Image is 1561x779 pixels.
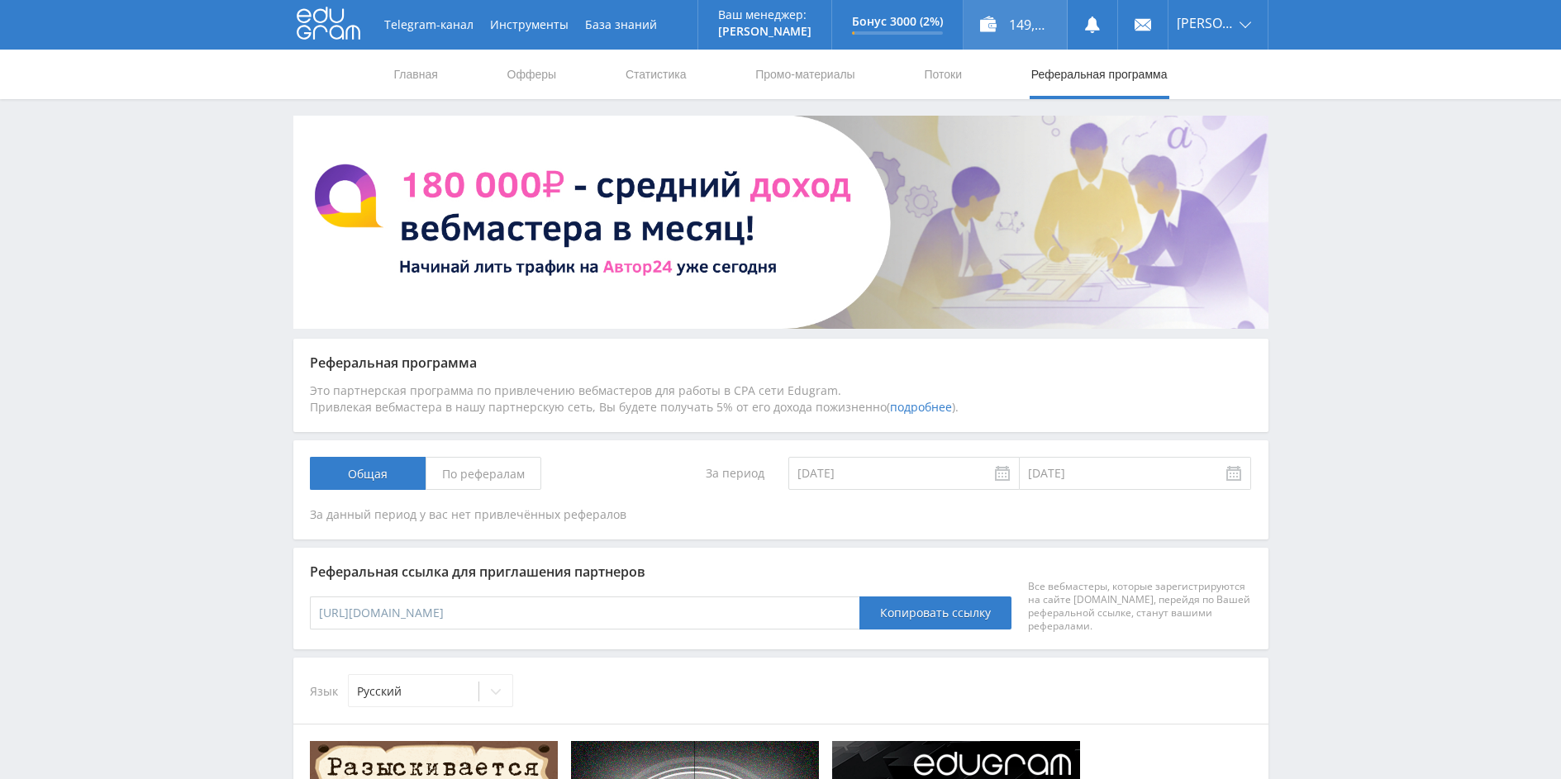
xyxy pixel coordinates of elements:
[718,8,811,21] p: Ваш менеджер:
[754,50,856,99] a: Промо-материалы
[293,116,1268,329] img: BannerAvtor24
[887,399,959,415] span: ( ).
[393,50,440,99] a: Главная
[852,15,943,28] p: Бонус 3000 (2%)
[310,382,1252,416] div: Это партнерская программа по привлечению вебмастеров для работы в CPA сети Edugram. Привлекая веб...
[1028,580,1251,633] div: Все вебмастеры, которые зарегистрируются на сайте [DOMAIN_NAME], перейдя по Вашей реферальной ссы...
[506,50,559,99] a: Офферы
[310,506,1252,523] div: За данный период у вас нет привлечённых рефералов
[859,596,1011,629] button: Копировать ссылку
[890,399,952,415] a: подробнее
[1030,50,1169,99] a: Реферальная программа
[629,457,773,490] div: За период
[1177,17,1235,30] span: [PERSON_NAME]
[310,674,1252,707] div: Язык
[922,50,964,99] a: Потоки
[624,50,688,99] a: Статистика
[718,25,811,38] p: [PERSON_NAME]
[310,355,1252,370] div: Реферальная программа
[426,457,541,490] span: По рефералам
[310,564,1252,579] div: Реферальная ссылка для приглашения партнеров
[310,457,426,490] span: Общая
